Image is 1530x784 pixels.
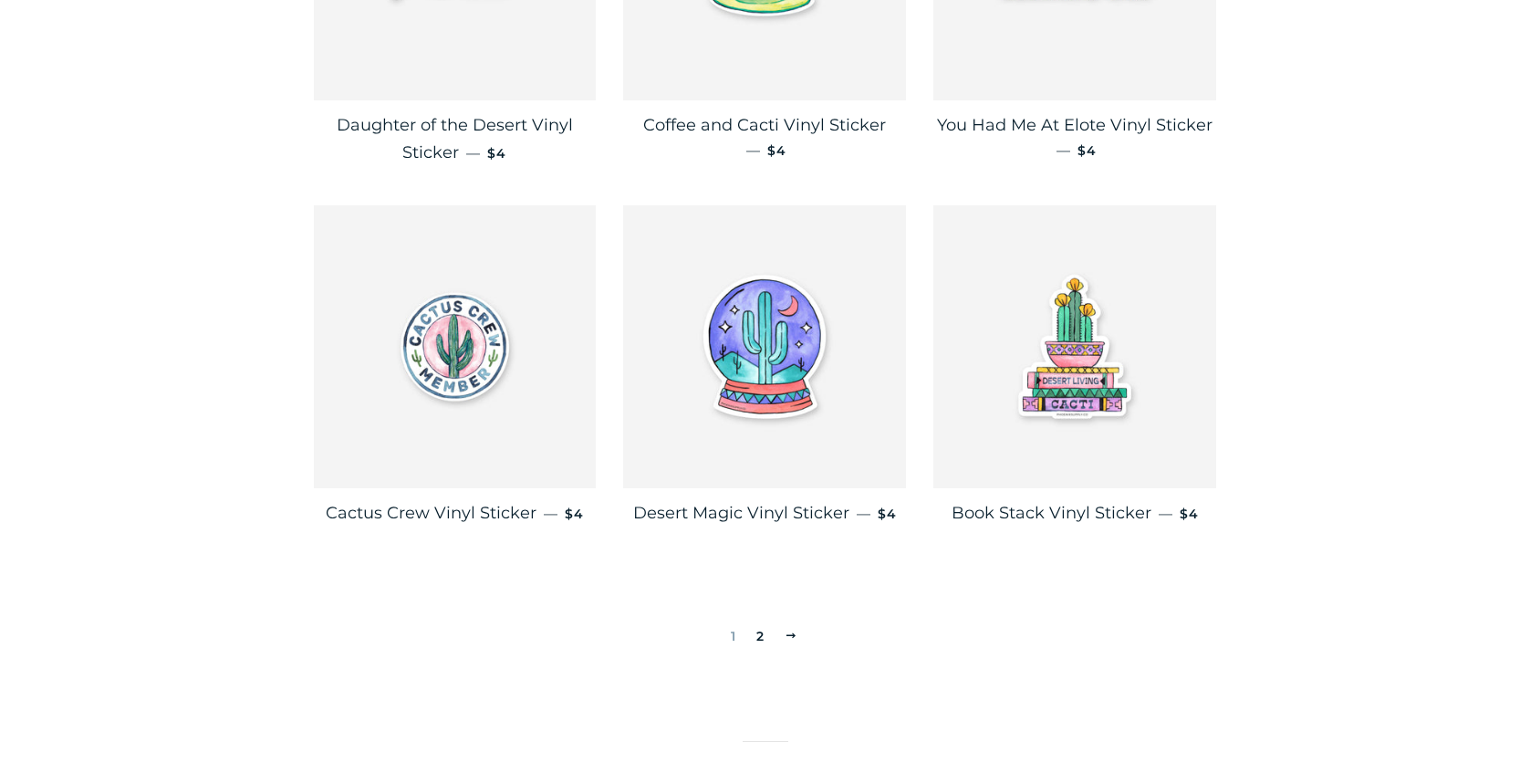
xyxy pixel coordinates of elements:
img: Cactus Crew Vinyl Sticker [314,205,597,488]
a: Cactus Crew Vinyl Sticker — $4 [314,488,597,539]
a: Book Stack Vinyl Sticker — $4 [933,488,1216,539]
span: — [1159,505,1172,522]
span: — [544,505,557,522]
span: You Had Me At Elote Vinyl Sticker [937,115,1213,135]
span: $4 [1180,506,1200,522]
span: — [466,144,480,162]
span: Cactus Crew Vinyl Sticker [326,503,536,523]
span: — [1056,141,1070,159]
a: You Had Me At Elote Vinyl Sticker — $4 [933,100,1216,173]
a: Daughter of the Desert Vinyl Sticker — $4 [314,100,597,178]
span: — [857,505,870,522]
span: Coffee and Cacti Vinyl Sticker [643,115,886,135]
span: $4 [767,142,787,159]
span: Book Stack Vinyl Sticker [952,503,1151,523]
span: $4 [565,506,585,522]
span: — [746,141,760,159]
img: Desert Magic Vinyl Sticker [623,205,906,488]
span: 1 [723,622,744,650]
img: Book Stack Vinyl Sticker [933,205,1216,488]
a: Coffee and Cacti Vinyl Sticker — $4 [623,100,906,173]
span: $4 [1077,142,1098,159]
a: 2 [749,622,772,650]
span: Daughter of the Desert Vinyl Sticker [337,115,573,162]
span: $4 [878,506,898,522]
span: Desert Magic Vinyl Sticker [633,503,849,523]
a: Desert Magic Vinyl Sticker — $4 [623,488,906,539]
span: $4 [487,145,507,162]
